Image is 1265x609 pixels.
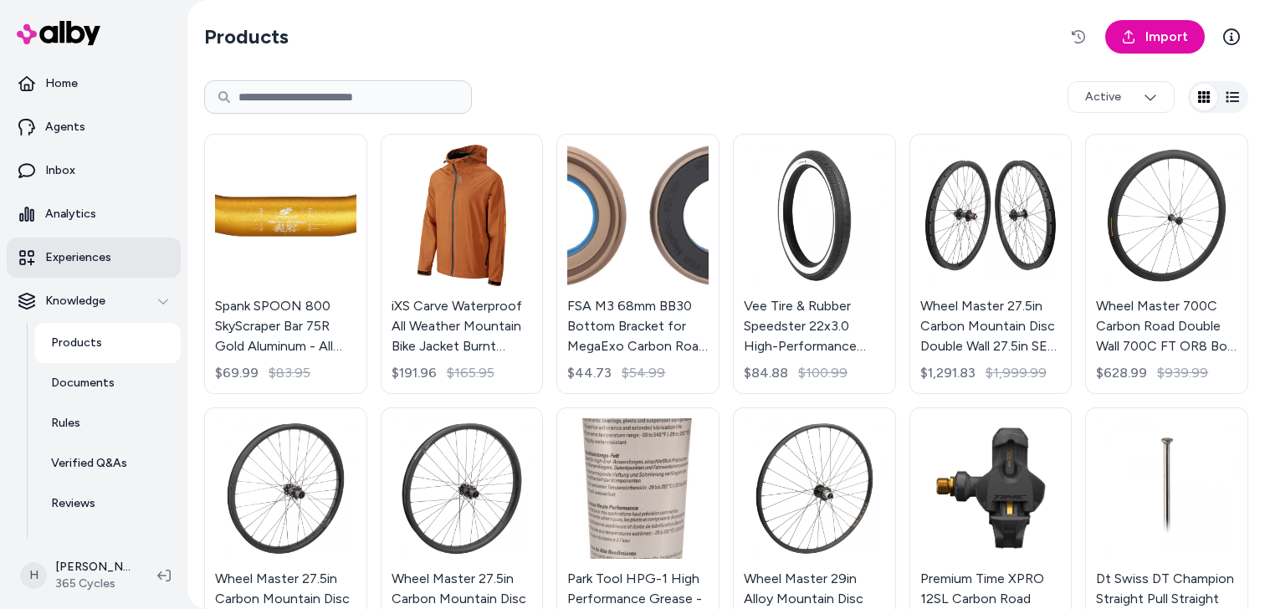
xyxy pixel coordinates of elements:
a: Rules [34,403,181,443]
p: [PERSON_NAME] [55,559,131,576]
a: Survey Questions [34,524,181,564]
span: Import [1145,27,1188,47]
p: Products [51,335,102,351]
h2: Products [204,23,289,50]
a: Documents [34,363,181,403]
p: Rules [51,415,80,432]
span: H [20,562,47,589]
button: H[PERSON_NAME]365 Cycles [10,549,144,602]
p: Knowledge [45,293,105,310]
p: Verified Q&As [51,455,127,472]
a: Wheel Master 27.5in Carbon Mountain Disc Double Wall 27.5in SET OR8 Bolt Carbon MTB DH 6BWheel Ma... [909,134,1073,394]
a: Wheel Master 700C Carbon Road Double Wall 700C FT OR8 Bolt Carbon Road Low Profile RIMWheel Maste... [1085,134,1248,394]
img: alby Logo [17,21,100,45]
p: Survey Questions [51,535,147,552]
p: Inbox [45,162,75,179]
a: Reviews [34,484,181,524]
a: iXS Carve Waterproof All Weather Mountain Bike Jacket Burnt Orange LargeiXS Carve Waterproof All ... [381,134,544,394]
a: Import [1105,20,1205,54]
p: Home [45,75,78,92]
a: Spank SPOON 800 SkyScraper Bar 75R Gold Aluminum - All Mountain Trail E-BikeSpank SPOON 800 SkySc... [204,134,367,394]
p: Experiences [45,249,111,266]
a: Agents [7,107,181,147]
a: Analytics [7,194,181,234]
a: Experiences [7,238,181,278]
a: Home [7,64,181,104]
span: 365 Cycles [55,576,131,592]
p: Agents [45,119,85,136]
a: Verified Q&As [34,443,181,484]
button: Knowledge [7,281,181,321]
a: Products [34,323,181,363]
a: Vee Tire & Rubber Speedster 22x3.0 High-Performance BMX & Urban Bicycle Tires with OverRide Punct... [733,134,896,394]
button: Active [1068,81,1175,113]
p: Analytics [45,206,96,223]
a: FSA M3 68mm BB30 Bottom Bracket for MegaExo Carbon Road CranksFSA M3 68mm BB30 Bottom Bracket for... [556,134,720,394]
a: Inbox [7,151,181,191]
p: Documents [51,375,115,391]
p: Reviews [51,495,95,512]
